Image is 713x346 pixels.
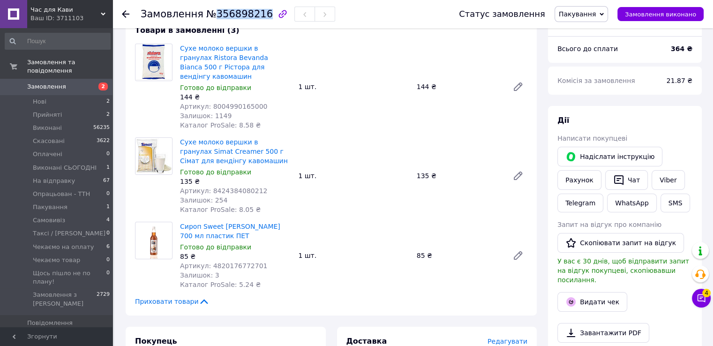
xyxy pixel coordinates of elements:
span: Приховати товари [135,297,210,306]
a: Редагувати [509,166,527,185]
span: Каталог ProSale: 5.24 ₴ [180,281,261,288]
a: Сироп Sweet [PERSON_NAME] 700 мл пластик ПЕТ [180,223,280,240]
span: 0 [106,269,110,286]
span: Самовивіз [33,216,65,225]
span: Готово до відправки [180,84,251,91]
span: Запит на відгук про компанію [557,221,661,228]
span: 1 [106,203,110,211]
span: Опрацьован - ТТН [33,190,90,198]
a: WhatsApp [607,194,656,212]
span: Повідомлення [27,319,73,327]
div: 1 шт. [294,169,413,182]
span: 2729 [97,291,110,308]
span: Каталог ProSale: 8.58 ₴ [180,121,261,129]
a: Редагувати [509,77,527,96]
span: 2 [106,111,110,119]
span: 0 [106,229,110,238]
span: Скасовані [33,137,65,145]
div: 1 шт. [294,80,413,93]
div: 135 ₴ [413,169,505,182]
a: Сухе молоко вершки в гранулах Ristora Bevanda Bianca 500 г Рістора для вендінгу кавомашин [180,45,268,80]
span: 56235 [93,124,110,132]
span: Прийняті [33,111,62,119]
span: Доставка [346,337,387,346]
span: Замовлення [27,83,66,91]
a: Завантажити PDF [557,323,649,343]
span: Пакування [33,203,68,211]
button: Чат з покупцем4 [692,289,711,308]
span: Нові [33,98,46,106]
b: 364 ₴ [671,45,692,53]
div: 135 ₴ [180,177,291,186]
span: Товари в замовленні (3) [135,26,240,35]
span: 2 [98,83,108,90]
div: 1 шт. [294,249,413,262]
a: Viber [652,170,684,190]
span: Оплачені [33,150,62,158]
img: Сухе молоко вершки в гранулах Simat Creamer 500 г Сімат для вендінгу кавомашин [135,138,172,174]
button: Рахунок [557,170,601,190]
span: Написати покупцеві [557,135,627,142]
span: 67 [103,177,110,185]
span: Залишок: 1149 [180,112,232,120]
span: 1 [106,164,110,172]
span: Пакування [559,10,596,18]
span: Виконані [33,124,62,132]
span: Артикул: 8004990165000 [180,103,267,110]
div: 85 ₴ [413,249,505,262]
a: Редагувати [509,246,527,265]
button: Замовлення виконано [617,7,704,21]
span: Редагувати [488,338,527,345]
a: Telegram [557,194,603,212]
span: Залишок: 3 [180,271,219,279]
div: 144 ₴ [180,92,291,102]
img: Сироп Sweet Madam Бейліс 700 мл пластик ПЕТ [142,222,166,259]
span: Артикул: 4820176772701 [180,262,267,270]
span: Залишок: 254 [180,196,227,204]
div: 85 ₴ [180,252,291,261]
span: 2 [106,98,110,106]
span: Готово до відправки [180,168,251,176]
span: На відправку [33,177,75,185]
button: Скопіювати запит на відгук [557,233,684,253]
span: 0 [106,190,110,198]
span: Замовлення з [PERSON_NAME] [33,291,97,308]
span: 0 [106,256,110,264]
span: Покупець [135,337,177,346]
span: №356898216 [206,8,273,20]
div: 144 ₴ [413,80,505,93]
span: Всього до сплати [557,45,618,53]
span: У вас є 30 днів, щоб відправити запит на відгук покупцеві, скопіювавши посилання. [557,257,689,284]
span: Виконані СЬОГОДНІ [33,164,97,172]
span: Каталог ProSale: 8.05 ₴ [180,206,261,213]
img: Сухе молоко вершки в гранулах Ristora Bevanda Bianca 500 г Рістора для вендінгу кавомашин [136,44,172,81]
div: Ваш ID: 3711103 [30,14,113,23]
span: 21.87 ₴ [667,77,692,84]
div: Статус замовлення [459,9,545,19]
span: 4 [702,289,711,297]
input: Пошук [5,33,111,50]
span: Готово до відправки [180,243,251,251]
span: Таксі / [PERSON_NAME] [33,229,105,238]
button: Чат [605,170,648,190]
span: Замовлення та повідомлення [27,58,113,75]
button: SMS [660,194,690,212]
span: Замовлення виконано [625,11,696,18]
span: Щось пішло не по плану! [33,269,106,286]
a: Сухе молоко вершки в гранулах Simat Creamer 500 г Сімат для вендінгу кавомашин [180,138,288,165]
span: 0 [106,150,110,158]
span: Дії [557,116,569,125]
span: Комісія за замовлення [557,77,635,84]
div: Повернутися назад [122,9,129,19]
span: Артикул: 8424384080212 [180,187,267,195]
button: Надіслати інструкцію [557,147,662,166]
span: Чекаємо товар [33,256,80,264]
span: 6 [106,243,110,251]
span: 3622 [97,137,110,145]
span: 4 [106,216,110,225]
button: Видати чек [557,292,627,312]
span: Чекаємо на оплату [33,243,94,251]
span: Замовлення [141,8,203,20]
span: Час для Кави [30,6,101,14]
